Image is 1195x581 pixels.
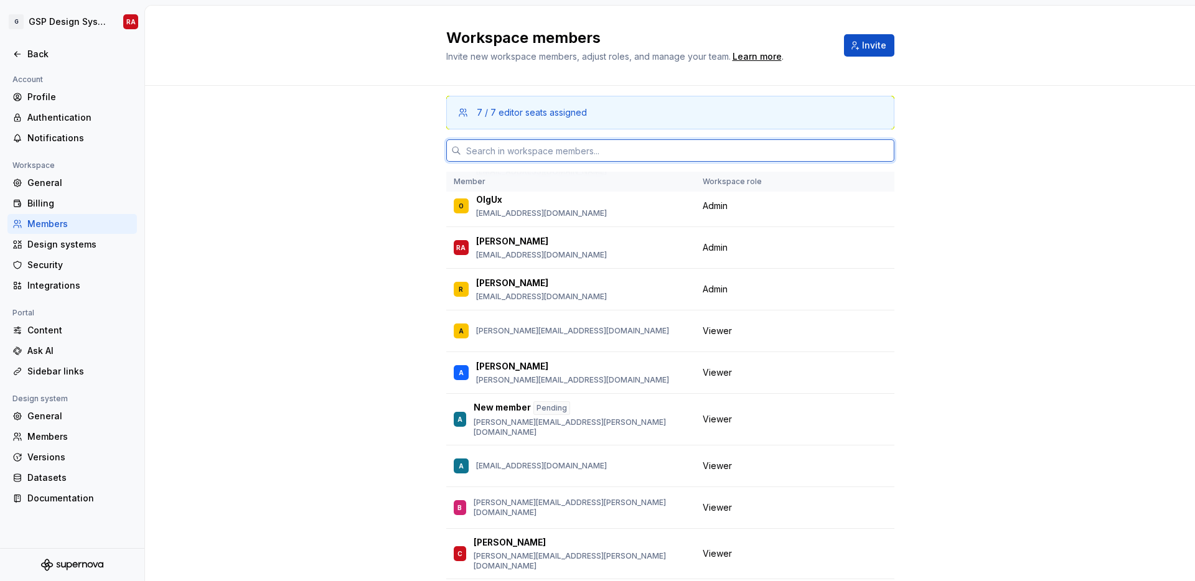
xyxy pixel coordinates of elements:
button: Invite [844,34,894,57]
a: Content [7,320,137,340]
a: Sidebar links [7,361,137,381]
div: R [459,283,463,295]
p: [EMAIL_ADDRESS][DOMAIN_NAME] [476,461,607,471]
span: . [731,52,784,62]
div: Workspace [7,158,60,173]
div: Members [27,430,132,443]
a: Documentation [7,488,137,508]
div: Design system [7,391,73,406]
div: A [457,413,462,425]
div: General [27,177,132,189]
a: Security [7,255,137,275]
a: Ask AI [7,341,137,361]
div: Sidebar links [27,365,132,378]
span: Viewer [703,460,732,472]
div: B [457,501,462,514]
span: Invite new workspace members, adjust roles, and manage your team. [446,51,731,62]
div: O [459,200,464,212]
span: Admin [703,283,728,295]
p: [EMAIL_ADDRESS][DOMAIN_NAME] [476,292,607,302]
th: Member [446,172,695,192]
button: GGSP Design SystemRA [2,8,142,35]
a: Authentication [7,108,137,128]
span: Invite [862,39,886,52]
a: Members [7,214,137,234]
p: [PERSON_NAME][EMAIL_ADDRESS][PERSON_NAME][DOMAIN_NAME] [474,417,688,437]
div: Account [7,72,48,87]
h2: Workspace members [446,28,829,48]
p: [PERSON_NAME] [476,360,548,373]
div: Datasets [27,472,132,484]
a: Integrations [7,276,137,295]
span: Viewer [703,501,732,514]
div: Members [27,218,132,230]
p: [PERSON_NAME][EMAIL_ADDRESS][DOMAIN_NAME] [476,375,669,385]
th: Workspace role [695,172,790,192]
div: Pending [533,401,570,415]
span: Viewer [703,547,732,560]
p: [PERSON_NAME] [474,536,546,549]
div: Authentication [27,111,132,124]
div: Content [27,324,132,337]
span: Admin [703,241,728,254]
div: Billing [27,197,132,210]
p: [PERSON_NAME] [476,235,548,248]
p: OlgUx [476,193,502,206]
p: [EMAIL_ADDRESS][DOMAIN_NAME] [476,250,607,260]
div: Security [27,259,132,271]
a: General [7,173,137,193]
div: Documentation [27,492,132,504]
span: Viewer [703,325,732,337]
p: [PERSON_NAME][EMAIL_ADDRESS][PERSON_NAME][DOMAIN_NAME] [474,551,688,571]
a: Design systems [7,235,137,254]
div: Portal [7,305,39,320]
span: Viewer [703,366,732,379]
p: [PERSON_NAME][EMAIL_ADDRESS][PERSON_NAME][DOMAIN_NAME] [474,498,688,518]
a: General [7,406,137,426]
a: Members [7,427,137,447]
div: GSP Design System [29,16,108,28]
div: Ask AI [27,345,132,357]
div: Versions [27,451,132,463]
div: Back [27,48,132,60]
a: Learn more [733,50,782,63]
div: A [459,366,464,379]
div: Notifications [27,132,132,144]
div: RA [126,17,136,27]
div: G [9,14,24,29]
div: RA [456,241,466,254]
div: C [457,547,462,560]
a: Datasets [7,468,137,488]
p: New member [474,401,531,415]
a: Back [7,44,137,64]
p: [PERSON_NAME] [476,277,548,289]
a: Billing [7,193,137,213]
div: A [459,460,464,472]
div: Integrations [27,279,132,292]
a: Notifications [7,128,137,148]
p: [EMAIL_ADDRESS][DOMAIN_NAME] [476,208,607,218]
a: Versions [7,447,137,467]
input: Search in workspace members... [461,139,894,162]
div: 7 / 7 editor seats assigned [477,106,587,119]
div: General [27,410,132,422]
a: Profile [7,87,137,107]
div: Profile [27,91,132,103]
span: Viewer [703,413,732,425]
span: Admin [703,200,728,212]
div: A [459,325,464,337]
svg: Supernova Logo [41,559,103,571]
p: [PERSON_NAME][EMAIL_ADDRESS][DOMAIN_NAME] [476,326,669,336]
div: Design systems [27,238,132,251]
